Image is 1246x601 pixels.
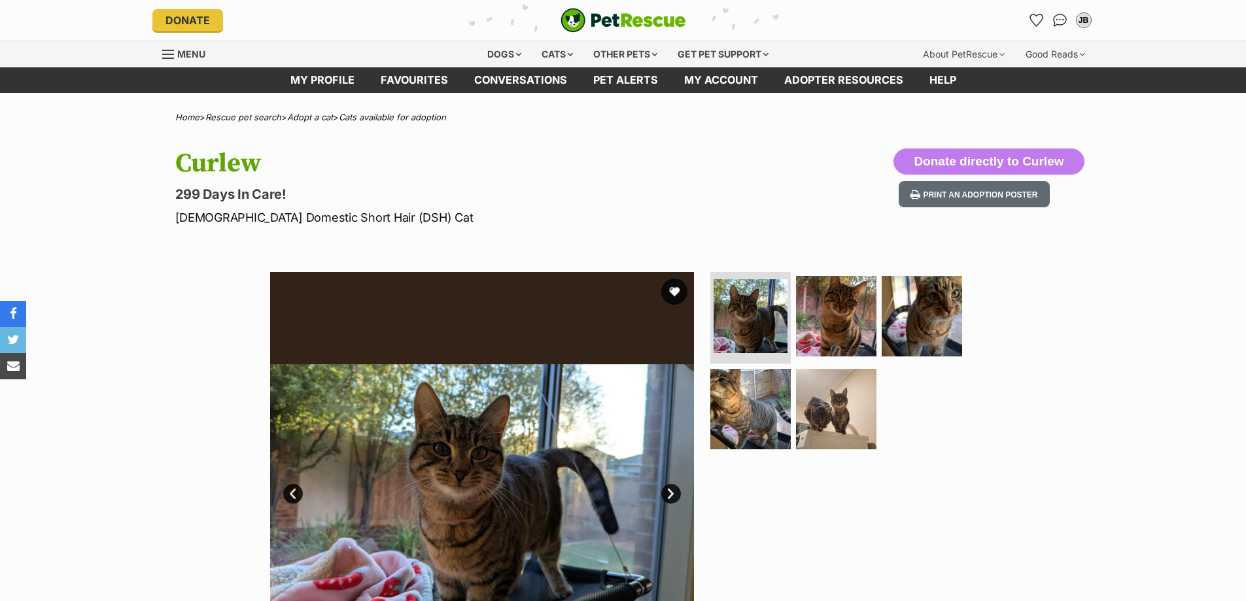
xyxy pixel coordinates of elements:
[339,112,446,122] a: Cats available for adoption
[899,181,1049,208] button: Print an adoption poster
[1077,14,1090,27] div: JB
[205,112,281,122] a: Rescue pet search
[893,148,1084,175] button: Donate directly to Curlew
[1016,41,1094,67] div: Good Reads
[532,41,582,67] div: Cats
[1053,14,1067,27] img: chat-41dd97257d64d25036548639549fe6c8038ab92f7586957e7f3b1b290dea8141.svg
[283,484,303,504] a: Prev
[796,276,876,356] img: Photo of Curlew
[177,48,205,60] span: Menu
[561,8,686,33] a: PetRescue
[1050,10,1071,31] a: Conversations
[478,41,530,67] div: Dogs
[461,67,580,93] a: conversations
[287,112,333,122] a: Adopt a cat
[796,369,876,449] img: Photo of Curlew
[771,67,916,93] a: Adopter resources
[175,209,729,226] p: [DEMOGRAPHIC_DATA] Domestic Short Hair (DSH) Cat
[277,67,368,93] a: My profile
[368,67,461,93] a: Favourites
[175,112,199,122] a: Home
[671,67,771,93] a: My account
[561,8,686,33] img: logo-cat-932fe2b9b8326f06289b0f2fb663e598f794de774fb13d1741a6617ecf9a85b4.svg
[661,279,687,305] button: favourite
[1026,10,1094,31] ul: Account quick links
[916,67,969,93] a: Help
[580,67,671,93] a: Pet alerts
[175,148,729,179] h1: Curlew
[914,41,1014,67] div: About PetRescue
[1073,10,1094,31] button: My account
[710,369,791,449] img: Photo of Curlew
[162,41,215,65] a: Menu
[661,484,681,504] a: Next
[584,41,666,67] div: Other pets
[1026,10,1047,31] a: Favourites
[143,112,1104,122] div: > > >
[175,185,729,203] p: 299 Days In Care!
[152,9,223,31] a: Donate
[882,276,962,356] img: Photo of Curlew
[714,279,787,353] img: Photo of Curlew
[668,41,778,67] div: Get pet support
